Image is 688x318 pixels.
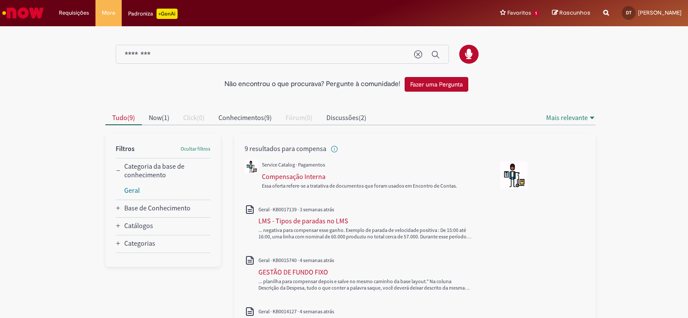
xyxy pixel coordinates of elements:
[405,77,468,92] button: Fazer uma Pergunta
[224,80,400,88] h2: Não encontrou o que procurava? Pergunte à comunidade!
[157,9,178,19] p: +GenAi
[507,9,531,17] span: Favoritos
[559,9,590,17] span: Rascunhos
[128,9,178,19] div: Padroniza
[638,9,682,16] span: [PERSON_NAME]
[626,10,632,15] span: DT
[102,9,115,17] span: More
[1,4,45,22] img: ServiceNow
[533,10,539,17] span: 1
[59,9,89,17] span: Requisições
[552,9,590,17] a: Rascunhos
